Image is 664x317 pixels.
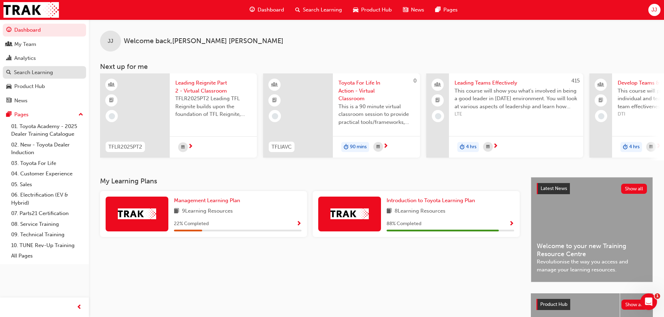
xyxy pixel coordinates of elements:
span: Welcome to your new Training Resource Centre [537,242,647,258]
span: duration-icon [623,143,628,152]
button: Pages [3,108,86,121]
div: My Team [14,40,36,48]
span: calendar-icon [649,143,653,151]
span: 0 [413,78,417,84]
span: 4 hrs [629,143,640,151]
div: Search Learning [14,69,53,77]
span: 22 % Completed [174,220,209,228]
span: people-icon [435,80,440,89]
span: people-icon [598,80,603,89]
button: Show Progress [296,220,302,228]
img: Trak [3,2,59,18]
span: search-icon [6,70,11,76]
span: Search Learning [303,6,342,14]
iframe: Intercom live chat [640,293,657,310]
a: 04. Customer Experience [8,168,86,179]
a: Introduction to Toyota Learning Plan [387,197,478,205]
a: Product HubShow all [536,299,647,310]
span: pages-icon [6,112,12,118]
a: 10. TUNE Rev-Up Training [8,240,86,251]
a: 07. Parts21 Certification [8,208,86,219]
span: Welcome back , [PERSON_NAME] [PERSON_NAME] [124,37,283,45]
span: booktick-icon [435,96,440,105]
a: car-iconProduct Hub [348,3,397,17]
span: calendar-icon [181,143,185,152]
span: Dashboard [258,6,284,14]
span: LTE [455,110,578,118]
h3: My Learning Plans [100,177,520,185]
span: next-icon [383,143,388,150]
a: 06. Electrification (EV & Hybrid) [8,190,86,208]
a: Search Learning [3,66,86,79]
span: prev-icon [77,303,82,312]
span: people-icon [6,41,12,48]
a: News [3,94,86,107]
a: My Team [3,38,86,51]
span: Product Hub [361,6,392,14]
span: news-icon [6,98,12,104]
span: 1 [655,293,660,299]
span: learningResourceType_INSTRUCTOR_LED-icon [109,80,114,89]
a: TFLR2025PT2Leading Reignite Part 2 - Virtual ClassroomTFLR2025PT2 Leading TFL Reignite builds upo... [100,73,257,158]
span: pages-icon [435,6,441,14]
span: Show Progress [509,221,514,227]
span: Latest News [541,185,567,191]
span: JJ [108,37,113,45]
span: Leading Teams Effectively [455,79,578,87]
button: Show Progress [509,220,514,228]
span: This is a 90 minute virtual classroom session to provide practical tools/frameworks, behaviours a... [338,103,414,126]
div: News [14,97,28,105]
span: learningRecordVerb_NONE-icon [272,113,278,119]
span: learningResourceType_INSTRUCTOR_LED-icon [272,80,277,89]
span: calendar-icon [486,143,490,151]
span: booktick-icon [109,96,114,105]
a: Latest NewsShow allWelcome to your new Training Resource CentreRevolutionise the way you access a... [531,177,653,282]
span: calendar-icon [376,143,380,151]
a: 08. Service Training [8,219,86,230]
span: TFLIAVC [272,143,292,151]
span: booktick-icon [598,96,603,105]
span: TFLR2025PT2 [108,143,142,151]
a: news-iconNews [397,3,430,17]
span: Management Learning Plan [174,197,240,204]
a: Management Learning Plan [174,197,243,205]
span: Introduction to Toyota Learning Plan [387,197,475,204]
a: Latest NewsShow all [537,183,647,194]
span: next-icon [656,143,661,150]
a: 01. Toyota Academy - 2025 Dealer Training Catalogue [8,121,86,140]
a: 09. Technical Training [8,229,86,240]
a: Dashboard [3,24,86,37]
span: car-icon [353,6,358,14]
span: learningRecordVerb_NONE-icon [435,113,441,119]
a: 415Leading Teams EffectivelyThis course will show you what's involved in being a good leader in [... [426,73,583,158]
button: DashboardMy TeamAnalyticsSearch LearningProduct HubNews [3,22,86,108]
a: All Pages [8,251,86,261]
span: learningRecordVerb_NONE-icon [598,113,604,119]
span: 8 Learning Resources [395,207,445,216]
a: search-iconSearch Learning [290,3,348,17]
a: 02. New - Toyota Dealer Induction [8,140,86,158]
div: Pages [14,111,29,119]
span: news-icon [403,6,408,14]
a: 03. Toyota For Life [8,158,86,169]
span: Leading Reignite Part 2 - Virtual Classroom [175,79,251,95]
span: duration-icon [344,143,349,152]
h3: Next up for me [89,63,664,71]
span: 90 mins [350,143,367,151]
span: 4 hrs [466,143,476,151]
span: 415 [571,78,580,84]
span: book-icon [387,207,392,216]
span: Pages [443,6,458,14]
span: Revolutionise the way you access and manage your learning resources. [537,258,647,274]
span: duration-icon [460,143,465,152]
a: pages-iconPages [430,3,463,17]
span: 9 Learning Resources [182,207,233,216]
a: Analytics [3,52,86,65]
a: guage-iconDashboard [244,3,290,17]
span: Show Progress [296,221,302,227]
span: This course will show you what's involved in being a good leader in [DATE] environment. You will ... [455,87,578,111]
span: 88 % Completed [387,220,421,228]
div: Product Hub [14,82,45,90]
